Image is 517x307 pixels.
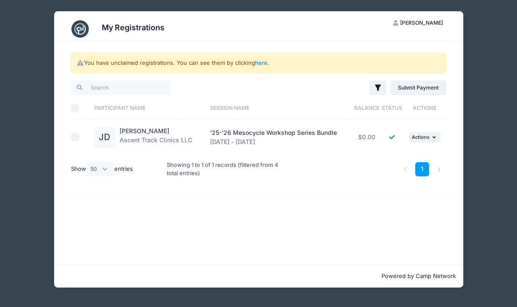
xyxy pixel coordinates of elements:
[102,23,165,32] h3: My Registrations
[403,96,446,119] th: Actions: activate to sort column ascending
[206,96,352,119] th: Session Name: activate to sort column ascending
[415,162,430,176] a: 1
[90,96,206,119] th: Participant Name: activate to sort column ascending
[255,59,268,66] a: here
[94,134,116,141] a: JD
[352,119,381,155] td: $0.00
[71,96,90,119] th: Select All
[71,162,133,176] label: Show entries
[120,127,169,134] a: [PERSON_NAME]
[400,19,443,26] span: [PERSON_NAME]
[381,96,403,119] th: Status: activate to sort column ascending
[210,128,349,147] div: [DATE] - [DATE]
[120,127,192,148] div: Ascent Track Clinics LLC
[71,20,89,38] img: CampNetwork
[94,127,116,148] div: JD
[352,96,381,119] th: Balance: activate to sort column ascending
[386,16,451,30] button: [PERSON_NAME]
[71,80,171,95] input: Search
[86,162,115,176] select: Showentries
[210,129,337,136] span: '25-'26 Mesocycle Workshop Series Bundle
[391,80,446,95] a: Submit Payment
[409,132,440,143] button: Actions
[61,272,456,281] p: Powered by Camp Network
[71,53,446,74] div: You have unclaimed registrations. You can see them by clicking .
[412,134,430,140] span: Actions
[167,155,286,183] div: Showing 1 to 1 of 1 records (filtered from 4 total entries)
